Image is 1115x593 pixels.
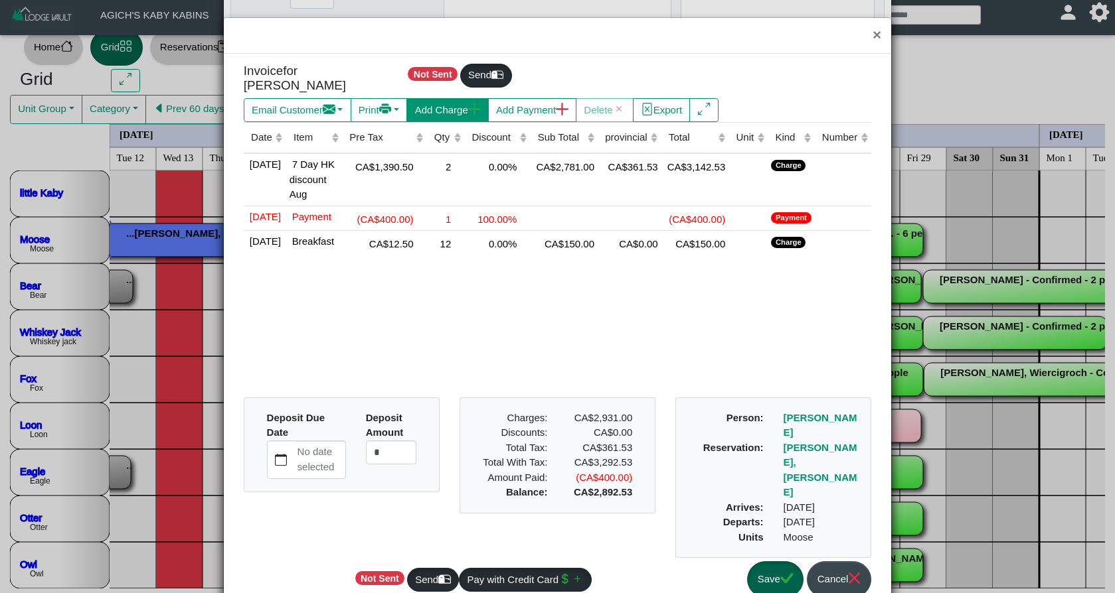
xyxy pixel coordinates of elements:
div: Total With Tax: [473,455,558,470]
span: Breakfast [290,233,334,247]
div: 0.00% [468,157,527,175]
button: Sendmailbox2 [407,568,459,592]
svg: currency dollar [558,572,571,585]
button: file excelExport [633,98,691,122]
button: calendar [268,441,295,478]
b: Deposit Amount [366,412,404,438]
b: Deposit Due Date [267,412,325,438]
div: (CA$400.00) [345,210,424,228]
b: Units [738,531,764,543]
span: for [PERSON_NAME] [244,64,346,93]
a: [PERSON_NAME] [784,412,857,438]
svg: file excel [641,103,653,115]
div: Item [294,130,328,145]
div: Pre Tax [349,130,412,145]
div: [DATE] [774,500,869,515]
svg: mailbox2 [438,572,451,585]
div: Qty [434,130,450,145]
div: 1 [430,210,462,228]
span: Not Sent [408,67,458,81]
div: CA$150.00 [533,234,594,252]
span: 7 Day HK discount Aug [290,156,335,200]
svg: mailbox2 [491,68,504,81]
div: CA$0.00 [601,234,658,252]
div: CA$0.00 [557,425,642,440]
svg: plus lg [468,103,481,115]
b: CA$2,892.53 [574,486,632,497]
div: Charges: [473,411,558,426]
b: Departs: [723,516,764,527]
div: CA$150.00 [665,234,726,252]
div: 2 [430,157,462,175]
div: Date [251,130,272,145]
svg: arrows angle expand [698,103,711,115]
div: (CA$400.00) [665,210,726,228]
div: CA$1,390.50 [345,157,424,175]
div: Total [669,130,715,145]
button: arrows angle expand [689,98,718,122]
label: No date selected [295,441,345,478]
b: Arrives: [726,501,764,513]
button: Pay with Credit Cardcurrency dollarplus [459,568,592,592]
button: Close [863,18,891,53]
h5: Invoice [244,64,386,94]
svg: x [848,572,861,584]
div: CA$3,142.53 [665,157,726,175]
div: Sub Total [538,130,584,145]
div: Kind [775,130,800,145]
span: Not Sent [355,571,405,585]
div: [DATE] [774,515,869,530]
div: Discount [472,130,516,145]
svg: plus [571,572,584,585]
button: Sendmailbox2 [460,64,512,88]
div: 0.00% [468,234,527,252]
b: Person: [727,412,764,423]
div: CA$361.53 [567,440,632,456]
span: [DATE] [247,208,281,222]
span: [DATE] [247,233,281,247]
div: CA$3,292.53 [557,455,642,470]
div: Moose [774,530,869,545]
svg: plus lg [556,103,568,115]
div: CA$12.50 [345,234,424,252]
span: Payment [290,208,331,222]
span: CA$2,931.00 [574,412,633,423]
div: Total Tax: [473,440,558,456]
button: Add Paymentplus lg [488,98,576,122]
button: Printprinter fill [351,98,408,122]
div: Amount Paid: [473,470,558,486]
span: [DATE] [247,156,281,170]
button: Add Chargeplus lg [406,98,488,122]
a: [PERSON_NAME], [PERSON_NAME] [784,442,857,498]
div: Discounts: [473,425,558,440]
b: Balance: [506,486,548,497]
svg: check [780,572,793,584]
div: CA$361.53 [601,157,658,175]
div: provincial [605,130,647,145]
button: Email Customerenvelope fill [244,98,351,122]
div: (CA$400.00) [557,470,642,486]
div: Number [822,130,857,145]
svg: envelope fill [323,103,335,115]
button: Deletex [576,98,634,122]
div: 100.00% [468,210,527,228]
svg: printer fill [379,103,392,115]
div: 12 [430,234,462,252]
svg: calendar [275,454,288,466]
div: Unit [736,130,754,145]
b: Reservation: [703,442,764,453]
div: CA$2,781.00 [533,157,594,175]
